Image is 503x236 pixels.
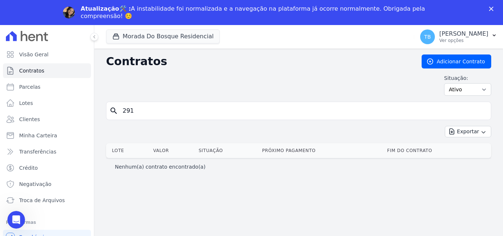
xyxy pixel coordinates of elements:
th: Fim do Contrato [384,143,491,158]
span: Minha Carteira [19,132,57,139]
a: Adicionar Contrato [422,54,491,68]
p: Nenhum(a) contrato encontrado(a) [115,163,205,170]
input: Buscar por nome do lote [118,103,488,118]
span: Visão Geral [19,51,49,58]
th: Lote [106,143,150,158]
div: A instabilidade foi normalizada e a navegação na plataforma já ocorre normalmente. Obrigada pela ... [81,5,428,20]
a: Visão Geral [3,47,91,62]
h2: Contratos [106,55,410,68]
a: Parcelas [3,80,91,94]
span: Troca de Arquivos [19,197,65,204]
p: Ver opções [439,38,488,43]
a: Lotes [3,96,91,110]
a: Transferências [3,144,91,159]
th: Situação [196,143,259,158]
span: Lotes [19,99,33,107]
span: Negativação [19,180,52,188]
span: Crédito [19,164,38,172]
iframe: Intercom live chat [7,211,25,229]
a: Clientes [3,112,91,127]
b: Atualização🛠️ : [81,5,131,12]
span: Contratos [19,67,44,74]
div: Fechar [489,7,496,11]
span: Parcelas [19,83,41,91]
p: [PERSON_NAME] [439,30,488,38]
a: Minha Carteira [3,128,91,143]
th: Valor [150,143,196,158]
a: Troca de Arquivos [3,193,91,208]
a: Contratos [3,63,91,78]
a: Crédito [3,161,91,175]
a: Negativação [3,177,91,191]
img: Profile image for Adriane [63,7,75,18]
button: Exportar [445,126,491,137]
span: Clientes [19,116,40,123]
span: Transferências [19,148,56,155]
div: Plataformas [6,218,88,227]
button: TB [PERSON_NAME] Ver opções [414,27,503,47]
span: TB [424,34,431,39]
i: search [109,106,118,115]
th: Próximo Pagamento [259,143,384,158]
label: Situação: [444,74,491,82]
button: Morada Do Bosque Residencial [106,29,220,43]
